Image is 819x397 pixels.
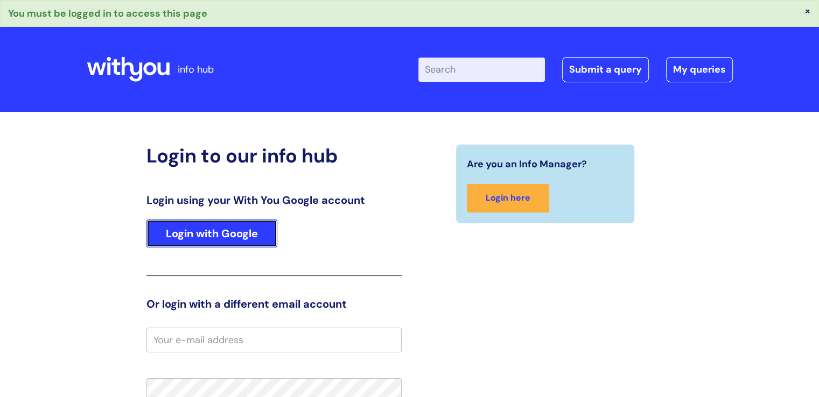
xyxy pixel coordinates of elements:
p: info hub [178,61,214,78]
a: Login with Google [146,219,277,247]
a: Login here [467,184,549,212]
a: My queries [666,57,733,82]
h3: Or login with a different email account [146,297,402,310]
button: × [804,6,811,16]
a: Submit a query [562,57,649,82]
h3: Login using your With You Google account [146,194,402,207]
span: Are you an Info Manager? [467,155,587,173]
input: Your e-mail address [146,328,402,352]
h2: Login to our info hub [146,144,402,167]
input: Search [418,58,545,81]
